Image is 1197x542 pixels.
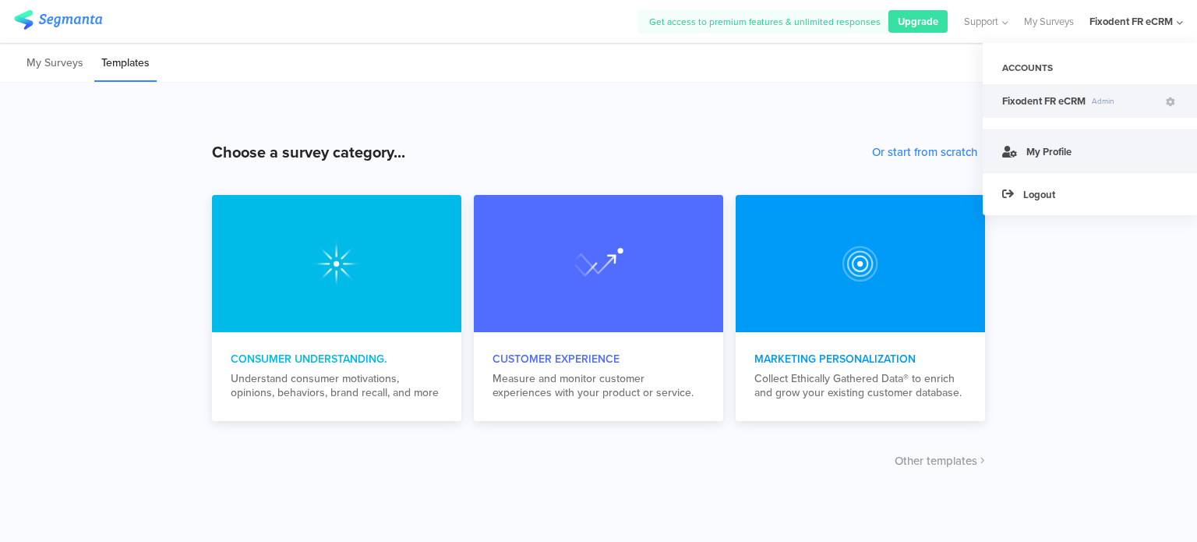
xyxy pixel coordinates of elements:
div: Fixodent FR eCRM [1089,14,1173,29]
span: My Profile [1026,144,1072,159]
span: Other templates [895,452,977,469]
img: customer_experience.svg [835,239,885,289]
span: Fixodent FR eCRM [1002,94,1086,108]
div: Marketing Personalization [754,351,966,367]
div: ACCOUNTS [983,55,1197,81]
div: Choose a survey category... [212,140,405,164]
li: Templates [94,45,157,82]
img: consumer_understanding.svg [312,239,362,289]
span: Get access to premium features & unlimited responses [649,15,881,29]
div: Collect Ethically Gathered Data® to enrich and grow your existing customer database. [754,372,966,400]
div: Consumer Understanding. [231,351,443,367]
div: Understand consumer motivations, opinions, behaviors, brand recall, and more [231,372,443,400]
img: segmanta logo [14,10,102,30]
div: Customer Experience [493,351,704,367]
button: Other templates [895,452,985,469]
span: Logout [1023,187,1055,202]
span: Admin [1086,95,1163,107]
div: Measure and monitor customer experiences with your product or service. [493,372,704,400]
li: My Surveys [19,45,90,82]
button: Or start from scratch [872,143,977,161]
img: marketing_personalization.svg [574,239,623,289]
span: Support [964,14,998,29]
span: Upgrade [898,14,938,29]
a: My Profile [983,129,1197,172]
